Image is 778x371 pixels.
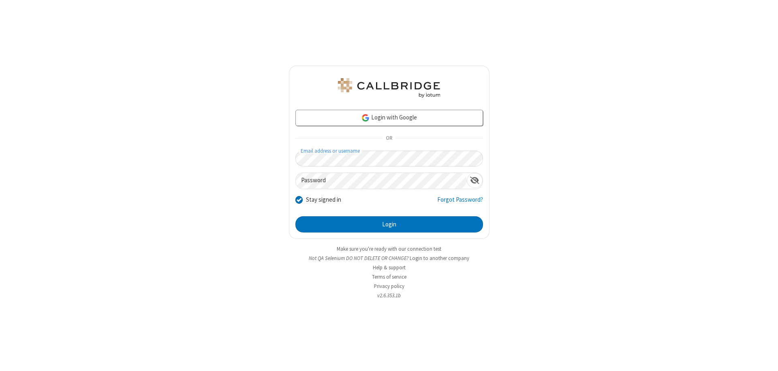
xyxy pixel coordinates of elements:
li: v2.6.353.1b [289,292,489,299]
a: Login with Google [295,110,483,126]
input: Email address or username [295,151,483,166]
label: Stay signed in [306,195,341,205]
a: Help & support [373,264,406,271]
li: Not QA Selenium DO NOT DELETE OR CHANGE? [289,254,489,262]
img: QA Selenium DO NOT DELETE OR CHANGE [336,78,442,98]
button: Login [295,216,483,232]
span: OR [383,133,395,144]
a: Terms of service [372,273,406,280]
img: google-icon.png [361,113,370,122]
a: Forgot Password? [437,195,483,211]
div: Show password [467,173,483,188]
button: Login to another company [410,254,469,262]
input: Password [296,173,467,189]
a: Privacy policy [374,283,404,290]
a: Make sure you're ready with our connection test [337,245,441,252]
